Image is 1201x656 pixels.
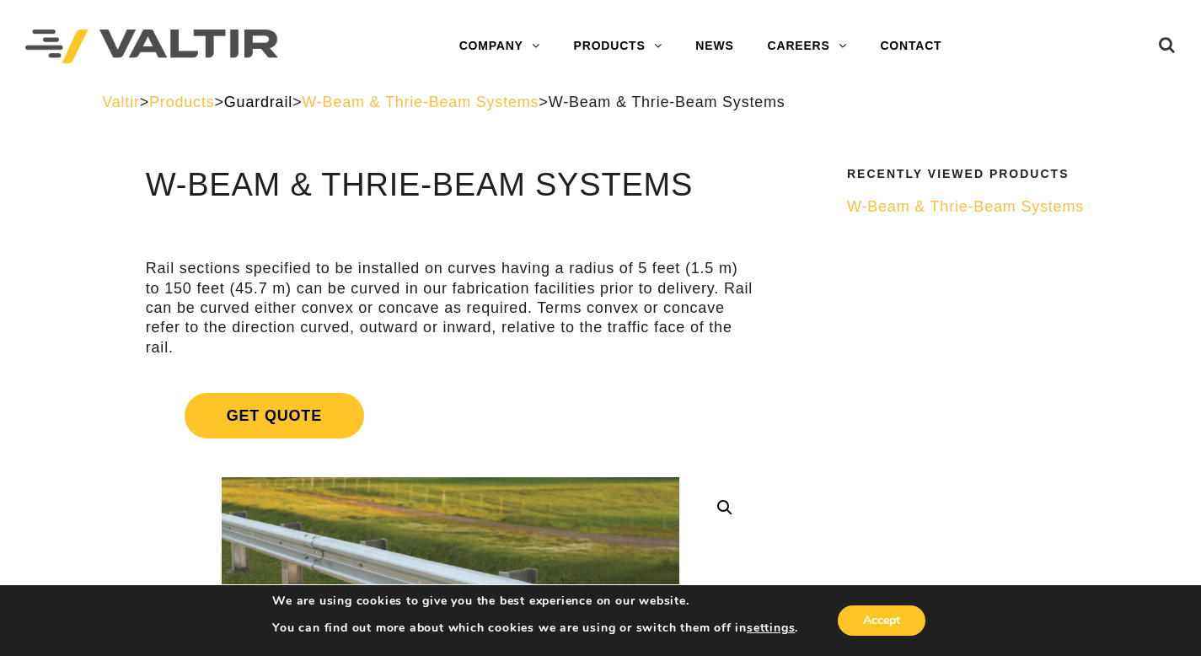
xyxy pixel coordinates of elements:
a: CONTACT [863,30,958,63]
img: Valtir [25,30,278,64]
button: Accept [838,605,925,636]
span: W-Beam & Thrie-Beam Systems [549,94,785,110]
a: NEWS [678,30,750,63]
a: W-Beam & Thrie-Beam Systems [302,94,539,110]
div: > > > > [102,93,1099,112]
a: Get Quote [146,373,755,459]
a: 🔍 [710,492,740,523]
span: Get Quote [185,393,364,438]
a: W-Beam & Thrie-Beam Systems [847,197,1088,217]
p: Rail sections specified to be installed on curves having a radius of 5 feet (1.5 m) to 150 feet (... [146,259,755,358]
p: We are using cookies to give you the best experience on our website. [272,594,798,609]
p: You can find out more about which cookies we are using or switch them off in . [272,621,798,636]
a: Products [149,94,214,110]
h1: W-Beam & Thrie-Beam Systems [146,168,755,203]
h2: Recently Viewed Products [847,168,1088,180]
a: Valtir [102,94,139,110]
a: Guardrail [224,94,292,110]
button: settings [747,621,795,636]
a: COMPANY [442,30,557,63]
span: W-Beam & Thrie-Beam Systems [847,198,1084,215]
a: CAREERS [751,30,864,63]
a: PRODUCTS [557,30,679,63]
